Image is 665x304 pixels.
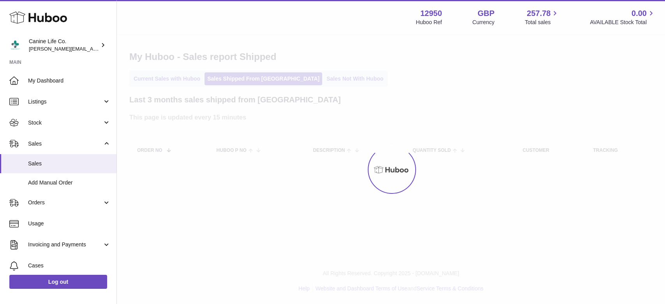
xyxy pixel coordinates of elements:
a: Log out [9,275,107,289]
span: Orders [28,199,102,206]
span: Total sales [525,19,559,26]
span: Usage [28,220,111,227]
span: 0.00 [631,8,647,19]
span: Add Manual Order [28,179,111,186]
div: Currency [473,19,495,26]
div: Huboo Ref [416,19,442,26]
span: AVAILABLE Stock Total [590,19,656,26]
a: 0.00 AVAILABLE Stock Total [590,8,656,26]
strong: GBP [478,8,494,19]
img: kevin@clsgltd.co.uk [9,39,21,51]
a: 257.78 Total sales [525,8,559,26]
span: Sales [28,140,102,148]
span: Cases [28,262,111,269]
span: Sales [28,160,111,167]
span: Listings [28,98,102,105]
span: Invoicing and Payments [28,241,102,248]
span: 257.78 [527,8,550,19]
span: Stock [28,119,102,127]
strong: 12950 [420,8,442,19]
span: [PERSON_NAME][EMAIL_ADDRESS][DOMAIN_NAME] [29,46,156,52]
span: My Dashboard [28,77,111,84]
div: Canine Life Co. [29,38,99,53]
